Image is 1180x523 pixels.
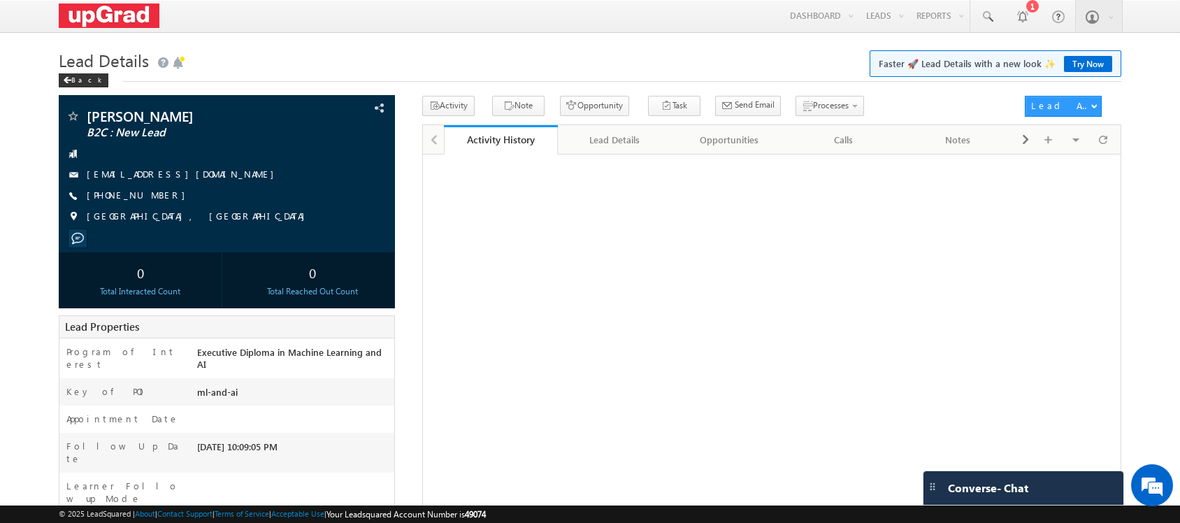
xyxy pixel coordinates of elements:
[927,481,938,492] img: carter-drag
[912,131,1003,148] div: Notes
[59,49,149,71] span: Lead Details
[135,509,155,518] a: About
[879,57,1112,71] span: Faster 🚀 Lead Details with a new look ✨
[454,133,548,146] div: Activity History
[87,126,296,140] span: B2C : New Lead
[62,259,218,285] div: 0
[798,131,888,148] div: Calls
[715,96,781,116] button: Send Email
[62,285,218,298] div: Total Interacted Count
[157,509,213,518] a: Contact Support
[87,189,192,201] a: [PHONE_NUMBER]
[66,480,180,505] label: Learner Follow up Mode
[235,259,391,285] div: 0
[1064,56,1112,72] a: Try Now
[271,509,324,518] a: Acceptable Use
[492,96,545,116] button: Note
[66,440,180,465] label: Follow Up Date
[901,125,1016,155] a: Notes
[59,508,486,521] span: © 2025 LeadSquared | | | | |
[786,125,901,155] a: Calls
[59,73,108,87] div: Back
[569,131,660,148] div: Lead Details
[66,413,179,425] label: Appointment Date
[87,168,281,180] a: [EMAIL_ADDRESS][DOMAIN_NAME]
[194,440,394,459] div: [DATE] 10:09:05 PM
[735,99,775,111] span: Send Email
[1031,99,1091,112] div: Lead Actions
[558,125,672,155] a: Lead Details
[235,285,391,298] div: Total Reached Out Count
[796,96,864,116] button: Processes
[684,131,775,148] div: Opportunities
[948,482,1028,494] span: Converse - Chat
[87,210,312,224] span: [GEOGRAPHIC_DATA], [GEOGRAPHIC_DATA]
[560,96,629,116] button: Opportunity
[194,385,394,405] div: ml-and-ai
[87,109,296,123] span: [PERSON_NAME]
[326,509,486,520] span: Your Leadsquared Account Number is
[66,385,147,398] label: Key of POI
[59,73,115,85] a: Back
[672,125,787,155] a: Opportunities
[65,320,139,334] span: Lead Properties
[422,96,475,116] button: Activity
[444,125,559,155] a: Activity History
[215,509,269,518] a: Terms of Service
[66,345,180,371] label: Program of Interest
[648,96,700,116] button: Task
[1025,96,1102,117] button: Lead Actions
[465,509,486,520] span: 49074
[813,100,849,110] span: Processes
[59,3,159,28] img: Custom Logo
[194,345,394,377] div: Executive Diploma in Machine Learning and AI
